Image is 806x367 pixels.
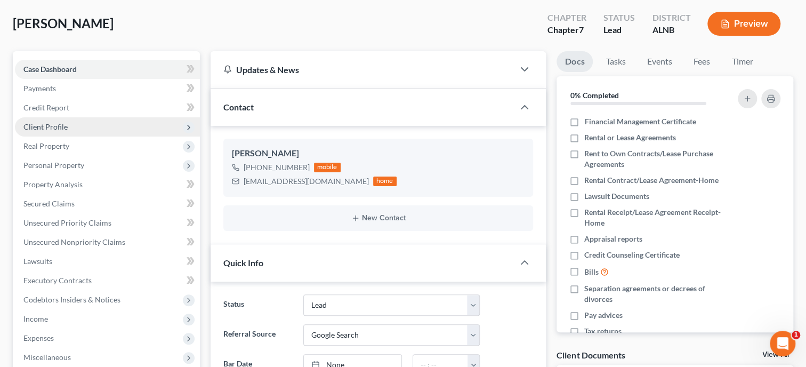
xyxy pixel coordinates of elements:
[15,79,200,98] a: Payments
[707,12,780,36] button: Preview
[23,257,52,266] span: Lawsuits
[723,51,761,72] a: Timer
[584,250,680,260] span: Credit Counseling Certificate
[584,207,725,228] span: Rental Receipt/Lease Agreement Receipt-Home
[597,51,634,72] a: Tasks
[584,175,719,186] span: Rental Contract/Lease Agreement-Home
[15,175,200,194] a: Property Analysis
[584,326,622,337] span: Tax returns
[23,218,111,227] span: Unsecured Priority Claims
[570,91,618,100] strong: 0% Completed
[770,331,795,356] iframe: Intercom live chat
[584,234,642,244] span: Appraisal reports
[223,102,254,112] span: Contact
[15,98,200,117] a: Credit Report
[547,12,586,24] div: Chapter
[15,252,200,271] a: Lawsuits
[15,194,200,213] a: Secured Claims
[23,84,56,93] span: Payments
[13,15,114,31] span: [PERSON_NAME]
[23,161,84,170] span: Personal Property
[314,163,341,172] div: mobile
[584,310,623,321] span: Pay advices
[218,294,298,316] label: Status
[223,64,501,75] div: Updates & News
[23,314,48,323] span: Income
[23,65,77,74] span: Case Dashboard
[584,116,696,127] span: Financial Management Certificate
[244,176,369,187] div: [EMAIL_ADDRESS][DOMAIN_NAME]
[652,24,690,36] div: ALNB
[557,51,593,72] a: Docs
[232,214,525,222] button: New Contact
[584,267,599,277] span: Bills
[684,51,719,72] a: Fees
[579,25,584,35] span: 7
[232,147,525,160] div: [PERSON_NAME]
[244,162,310,173] div: [PHONE_NUMBER]
[218,324,298,346] label: Referral Source
[603,24,635,36] div: Lead
[15,271,200,290] a: Executory Contracts
[223,258,263,268] span: Quick Info
[23,237,125,246] span: Unsecured Nonpriority Claims
[584,132,676,143] span: Rental or Lease Agreements
[15,60,200,79] a: Case Dashboard
[23,333,54,342] span: Expenses
[23,103,69,112] span: Credit Report
[547,24,586,36] div: Chapter
[373,177,397,186] div: home
[23,353,71,362] span: Miscellaneous
[23,199,75,208] span: Secured Claims
[23,295,120,304] span: Codebtors Insiders & Notices
[15,233,200,252] a: Unsecured Nonpriority Claims
[23,180,83,189] span: Property Analysis
[762,351,789,358] a: View All
[15,213,200,233] a: Unsecured Priority Claims
[584,191,649,202] span: Lawsuit Documents
[638,51,680,72] a: Events
[23,141,69,150] span: Real Property
[792,331,800,339] span: 1
[584,148,725,170] span: Rent to Own Contracts/Lease Purchase Agreements
[603,12,635,24] div: Status
[23,122,68,131] span: Client Profile
[557,349,625,361] div: Client Documents
[584,283,725,305] span: Separation agreements or decrees of divorces
[23,276,92,285] span: Executory Contracts
[652,12,690,24] div: District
